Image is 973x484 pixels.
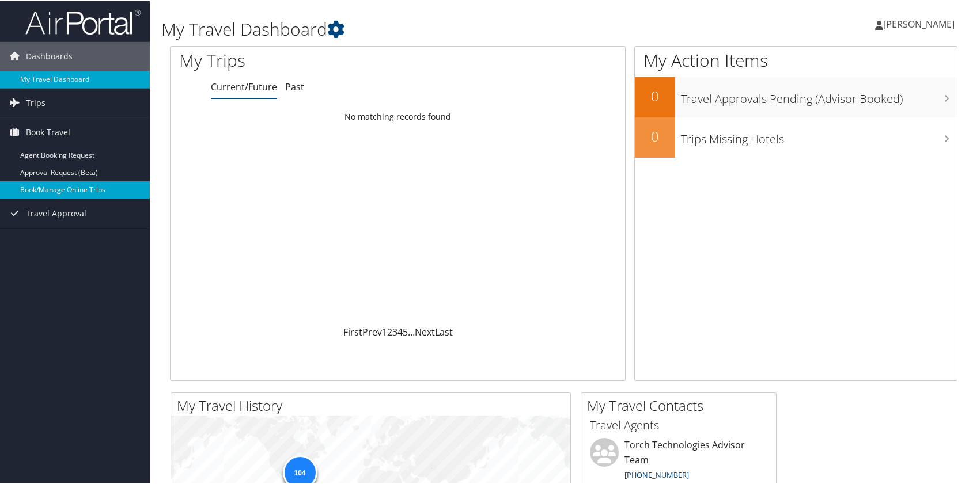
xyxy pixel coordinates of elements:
span: Trips [26,87,46,116]
span: Book Travel [26,117,70,146]
h2: 0 [635,125,675,145]
a: 5 [403,325,408,337]
h2: 0 [635,85,675,105]
a: Last [435,325,453,337]
a: Past [285,79,304,92]
h3: Trips Missing Hotels [681,124,957,146]
a: Next [415,325,435,337]
a: Current/Future [211,79,277,92]
a: 0Trips Missing Hotels [635,116,957,157]
a: [PHONE_NUMBER] [624,468,689,479]
td: No matching records found [171,105,625,126]
a: 3 [392,325,397,337]
h1: My Trips [179,47,427,71]
a: 0Travel Approvals Pending (Advisor Booked) [635,76,957,116]
h2: My Travel Contacts [587,395,776,414]
h1: My Action Items [635,47,957,71]
span: Travel Approval [26,198,86,227]
span: Dashboards [26,41,73,70]
a: 1 [382,325,387,337]
a: 2 [387,325,392,337]
span: … [408,325,415,337]
span: [PERSON_NAME] [883,17,955,29]
h2: My Travel History [177,395,570,414]
a: First [343,325,362,337]
h3: Travel Agents [590,416,767,432]
a: 4 [397,325,403,337]
a: Prev [362,325,382,337]
img: airportal-logo.png [25,7,141,35]
a: [PERSON_NAME] [875,6,966,40]
h3: Travel Approvals Pending (Advisor Booked) [681,84,957,106]
h1: My Travel Dashboard [161,16,698,40]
